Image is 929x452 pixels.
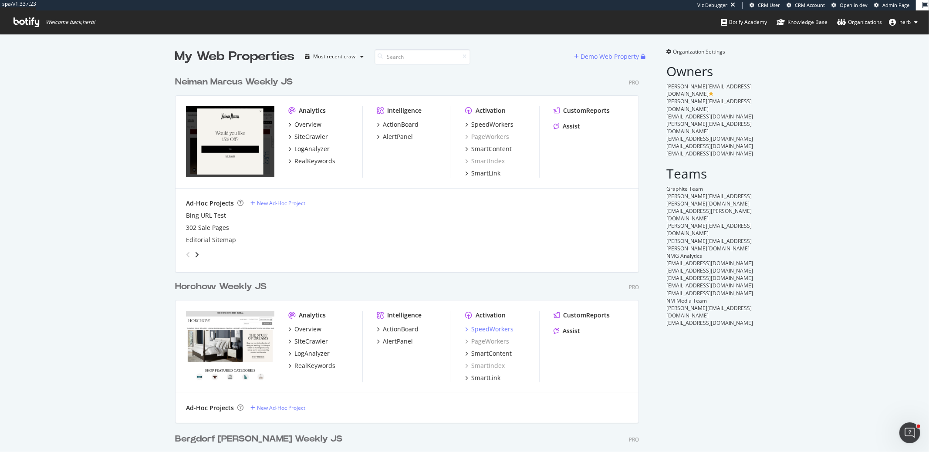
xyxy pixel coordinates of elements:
[383,325,419,334] div: ActionBoard
[667,135,753,142] span: [EMAIL_ADDRESS][DOMAIN_NAME]
[574,50,641,64] button: Demo Web Property
[667,237,752,252] span: [PERSON_NAME][EMAIL_ADDRESS][PERSON_NAME][DOMAIN_NAME]
[831,2,868,9] a: Open in dev
[476,106,506,115] div: Activation
[840,2,868,8] span: Open in dev
[787,2,825,9] a: CRM Account
[186,223,229,232] a: 302 Sale Pages
[377,120,419,129] a: ActionBoard
[882,15,925,29] button: herb
[697,2,729,9] div: Viz Debugger:
[465,157,505,165] a: SmartIndex
[554,122,580,131] a: Assist
[465,120,513,129] a: SpeedWorkers
[175,433,346,445] a: Bergdorf [PERSON_NAME] Weekly JS
[175,48,295,65] div: My Web Properties
[471,374,500,382] div: SmartLink
[383,120,419,129] div: ActionBoard
[667,166,754,181] h2: Teams
[581,52,639,61] div: Demo Web Property
[667,260,753,267] span: [EMAIL_ADDRESS][DOMAIN_NAME]
[294,349,330,358] div: LogAnalyzer
[554,327,580,335] a: Assist
[186,311,274,381] img: horchow.com
[667,304,752,319] span: [PERSON_NAME][EMAIL_ADDRESS][DOMAIN_NAME]
[299,311,326,320] div: Analytics
[294,120,321,129] div: Overview
[377,325,419,334] a: ActionBoard
[294,132,328,141] div: SiteCrawler
[288,120,321,129] a: Overview
[721,10,767,34] a: Botify Academy
[375,49,470,64] input: Search
[667,142,753,150] span: [EMAIL_ADDRESS][DOMAIN_NAME]
[175,280,270,293] a: Horchow Weekly JS
[667,83,752,98] span: [PERSON_NAME][EMAIL_ADDRESS][DOMAIN_NAME]
[874,2,909,9] a: Admin Page
[46,19,95,26] span: Welcome back, herb !
[387,106,422,115] div: Intelligence
[250,404,305,412] a: New Ad-Hoc Project
[667,150,753,157] span: [EMAIL_ADDRESS][DOMAIN_NAME]
[667,274,753,282] span: [EMAIL_ADDRESS][DOMAIN_NAME]
[667,120,752,135] span: [PERSON_NAME][EMAIL_ADDRESS][DOMAIN_NAME]
[554,106,610,115] a: CustomReports
[288,349,330,358] a: LogAnalyzer
[667,113,753,120] span: [EMAIL_ADDRESS][DOMAIN_NAME]
[667,297,754,304] div: NM Media Team
[673,48,726,55] span: Organization Settings
[288,325,321,334] a: Overview
[554,311,610,320] a: CustomReports
[465,337,509,346] div: PageWorkers
[471,325,513,334] div: SpeedWorkers
[667,267,753,274] span: [EMAIL_ADDRESS][DOMAIN_NAME]
[777,10,828,34] a: Knowledge Base
[175,280,267,293] div: Horchow Weekly JS
[471,169,500,178] div: SmartLink
[758,2,780,8] span: CRM User
[288,157,335,165] a: RealKeywords
[257,404,305,412] div: New Ad-Hoc Project
[899,422,920,443] iframe: Intercom live chat
[465,325,513,334] a: SpeedWorkers
[465,361,505,370] div: SmartIndex
[667,252,754,260] div: NMG Analytics
[377,337,413,346] a: AlertPanel
[837,18,882,27] div: Organizations
[721,18,767,27] div: Botify Academy
[667,290,753,297] span: [EMAIL_ADDRESS][DOMAIN_NAME]
[175,76,296,88] a: Neiman Marcus Weekly JS
[465,169,500,178] a: SmartLink
[471,145,512,153] div: SmartContent
[667,98,752,112] span: [PERSON_NAME][EMAIL_ADDRESS][DOMAIN_NAME]
[563,122,580,131] div: Assist
[899,18,911,26] span: herb
[465,349,512,358] a: SmartContent
[667,222,752,237] span: [PERSON_NAME][EMAIL_ADDRESS][DOMAIN_NAME]
[299,106,326,115] div: Analytics
[563,327,580,335] div: Assist
[302,50,368,64] button: Most recent crawl
[186,211,226,220] a: Bing URL Test
[471,349,512,358] div: SmartContent
[882,2,909,8] span: Admin Page
[383,337,413,346] div: AlertPanel
[294,145,330,153] div: LogAnalyzer
[795,2,825,8] span: CRM Account
[837,10,882,34] a: Organizations
[175,76,293,88] div: Neiman Marcus Weekly JS
[667,192,752,207] span: [PERSON_NAME][EMAIL_ADDRESS][PERSON_NAME][DOMAIN_NAME]
[294,157,335,165] div: RealKeywords
[667,282,753,289] span: [EMAIL_ADDRESS][DOMAIN_NAME]
[186,236,236,244] a: Editorial Sitemap
[563,311,610,320] div: CustomReports
[383,132,413,141] div: AlertPanel
[465,132,509,141] a: PageWorkers
[194,250,200,259] div: angle-right
[629,283,639,291] div: Pro
[288,361,335,370] a: RealKeywords
[574,53,641,60] a: Demo Web Property
[314,54,357,59] div: Most recent crawl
